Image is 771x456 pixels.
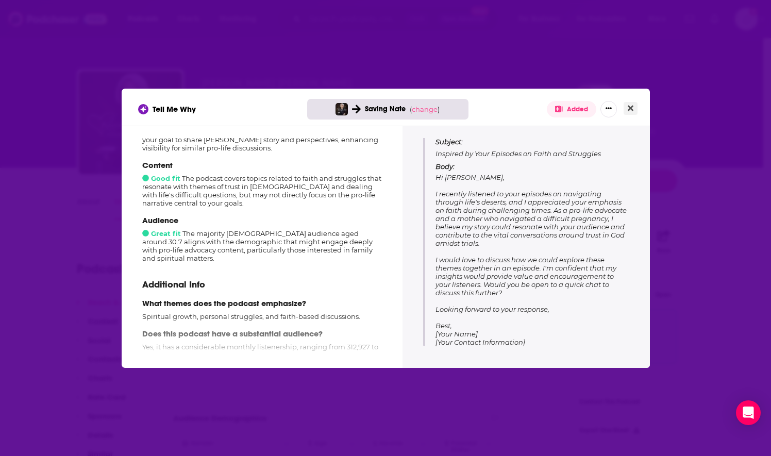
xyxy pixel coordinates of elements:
[410,105,440,113] span: ( )
[412,105,438,113] span: change
[142,312,382,320] p: Spiritual growth, personal struggles, and faith-based discussions.
[142,298,382,308] p: What themes does the podcast emphasize?
[547,101,596,117] button: Added
[365,105,406,113] span: Saving Nate
[435,137,629,158] p: Inspired by Your Episodes on Faith and Struggles
[142,215,382,225] p: Audience
[142,343,382,359] p: Yes, it has a considerable monthly listenership, ranging from 312,927 to 465,201.
[142,279,382,290] p: Additional Info
[142,174,180,182] span: Good fit
[142,229,181,238] span: Great fit
[600,101,617,117] button: Show More Button
[142,160,382,207] div: The podcast covers topics related to faith and struggles that resonate with themes of trust in [D...
[153,104,196,114] span: Tell Me Why
[736,400,761,425] div: Open Intercom Messenger
[624,102,638,115] button: Close
[142,329,382,339] p: Does this podcast have a substantial audience?
[142,160,382,170] p: Content
[142,215,382,262] div: The majority [DEMOGRAPHIC_DATA] audience aged around 30.7 aligns with the demographic that might ...
[336,103,348,115] img: Revive Our Hearts
[435,173,627,346] span: Hi [PERSON_NAME], I recently listened to your episodes on navigating through life's deserts, and ...
[140,106,147,113] img: tell me why sparkle
[435,137,463,146] span: Subject:
[435,162,455,171] span: Body:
